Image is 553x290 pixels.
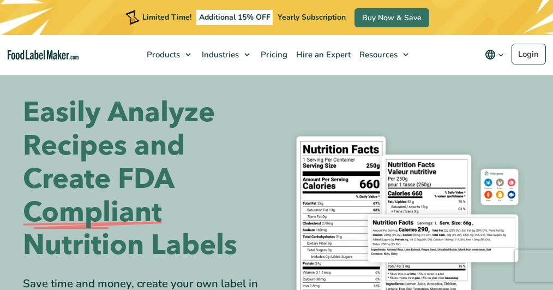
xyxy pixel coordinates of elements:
a: Resources [354,35,414,74]
a: Pricing [255,35,291,74]
a: Login [512,44,546,64]
span: Pricing [257,49,288,60]
span: Resources [356,49,399,60]
span: Industries [199,49,240,60]
span: Additional 15% OFF [196,10,273,25]
span: Yearly Subscription [278,12,346,22]
a: Buy Now & Save [354,8,429,27]
span: Limited Time! [142,12,191,22]
a: Industries [196,35,255,74]
a: Hire an Expert [291,35,354,74]
h1: Easily Analyze Recipes and Create FDA Nutrition Labels [23,96,268,262]
span: Products [143,49,181,60]
span: Hire an Expert [293,49,352,60]
a: Products [141,35,196,74]
span: Compliant [23,196,162,229]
